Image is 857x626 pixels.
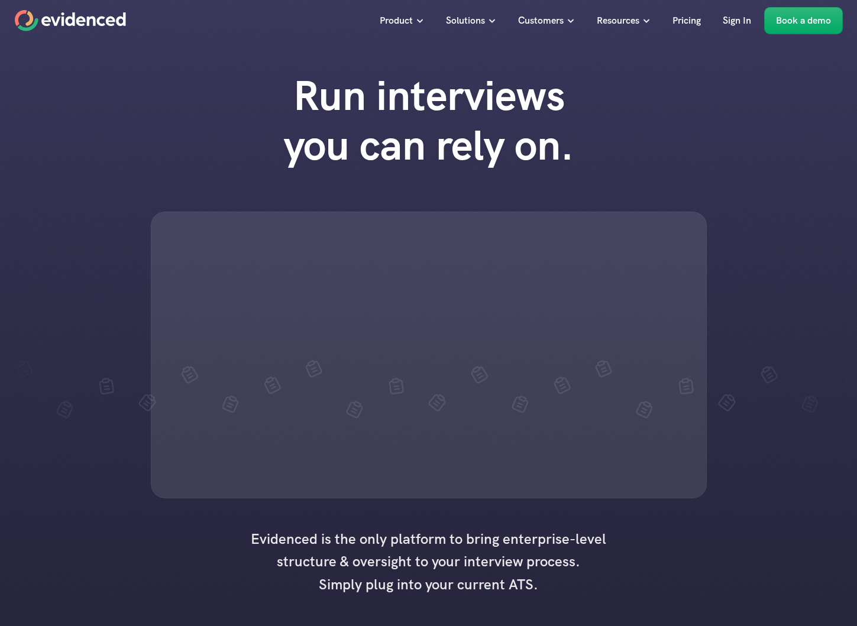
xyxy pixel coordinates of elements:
[260,71,597,170] h1: Run interviews you can rely on.
[664,7,710,34] a: Pricing
[597,13,639,28] p: Resources
[15,10,126,31] a: Home
[245,528,612,596] h4: Evidenced is the only platform to bring enterprise-level structure & oversight to your interview ...
[380,13,413,28] p: Product
[714,7,760,34] a: Sign In
[672,13,701,28] p: Pricing
[723,13,751,28] p: Sign In
[776,13,831,28] p: Book a demo
[446,13,485,28] p: Solutions
[764,7,843,34] a: Book a demo
[518,13,564,28] p: Customers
